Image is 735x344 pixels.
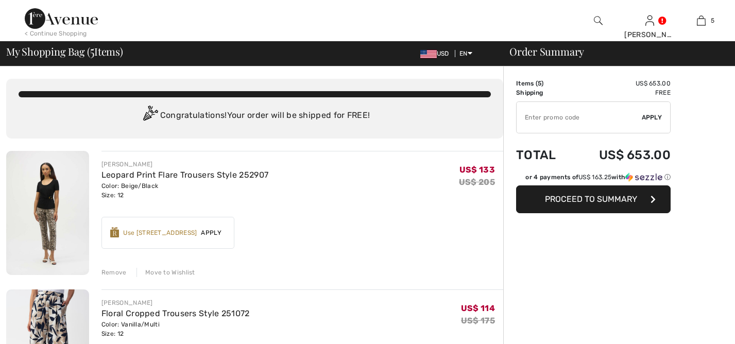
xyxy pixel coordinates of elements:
[6,151,89,275] img: Leopard Print Flare Trousers Style 252907
[676,14,726,27] a: 5
[461,316,495,325] s: US$ 175
[101,320,250,338] div: Color: Vanilla/Multi Size: 12
[25,8,98,29] img: 1ère Avenue
[645,14,654,27] img: My Info
[101,181,268,200] div: Color: Beige/Black Size: 12
[538,80,541,87] span: 5
[624,29,675,40] div: [PERSON_NAME]
[459,177,495,187] s: US$ 205
[571,137,671,173] td: US$ 653.00
[140,106,160,126] img: Congratulation2.svg
[625,173,662,182] img: Sezzle
[645,15,654,25] a: Sign In
[516,79,571,88] td: Items ( )
[101,170,268,180] a: Leopard Print Flare Trousers Style 252907
[110,227,119,237] img: Reward-Logo.svg
[101,298,250,307] div: [PERSON_NAME]
[525,173,671,182] div: or 4 payments of with
[670,313,725,339] iframe: Opens a widget where you can chat to one of our agents
[6,46,123,57] span: My Shopping Bag ( Items)
[642,113,662,122] span: Apply
[571,88,671,97] td: Free
[516,137,571,173] td: Total
[578,174,611,181] span: US$ 163.25
[711,16,714,25] span: 5
[461,303,495,313] span: US$ 114
[101,160,268,169] div: [PERSON_NAME]
[571,79,671,88] td: US$ 653.00
[420,50,453,57] span: USD
[101,268,127,277] div: Remove
[25,29,87,38] div: < Continue Shopping
[90,44,94,57] span: 5
[545,194,637,204] span: Proceed to Summary
[517,102,642,133] input: Promo code
[697,14,706,27] img: My Bag
[197,228,226,237] span: Apply
[101,308,250,318] a: Floral Cropped Trousers Style 251072
[136,268,195,277] div: Move to Wishlist
[19,106,491,126] div: Congratulations! Your order will be shipped for FREE!
[123,228,197,237] div: Use [STREET_ADDRESS]
[516,185,671,213] button: Proceed to Summary
[420,50,437,58] img: US Dollar
[516,173,671,185] div: or 4 payments ofUS$ 163.25withSezzle Click to learn more about Sezzle
[459,165,495,175] span: US$ 133
[594,14,603,27] img: search the website
[516,88,571,97] td: Shipping
[459,50,472,57] span: EN
[497,46,729,57] div: Order Summary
